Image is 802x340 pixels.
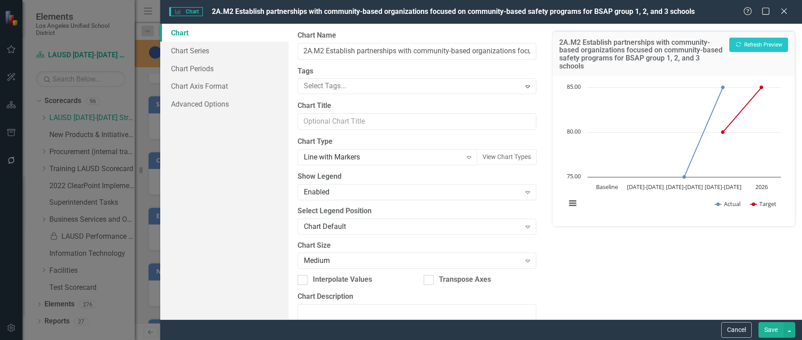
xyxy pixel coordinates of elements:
button: View chart menu, Chart [566,197,579,210]
div: Transpose Axes [439,275,491,285]
label: Chart Size [298,241,536,251]
a: Chart Axis Format [160,77,289,95]
button: Refresh Preview [729,38,788,52]
label: Tags [298,66,536,77]
button: View Chart Types [477,149,537,165]
path: 2026, 85. Target . [760,86,763,89]
text: 80.00 [567,127,581,135]
a: Advanced Options [160,95,289,113]
button: Save [758,322,784,338]
a: Chart [160,24,289,42]
path: 2024-2025, 80. Target . [721,130,725,134]
text: 2026 [755,183,768,191]
span: Chart [169,7,202,16]
text: Baseline [596,183,618,191]
path: 2024-2025, 85. Actual. [721,86,725,89]
div: Enabled [304,187,520,197]
div: Interpolate Values [313,275,372,285]
label: Chart Description [298,292,536,302]
svg: Interactive chart [561,83,785,217]
input: Optional Chart Title [298,113,536,130]
label: Select Legend Position [298,206,536,216]
text: [DATE]-[DATE] [666,183,703,191]
path: 2023-2024, 75. Actual. [683,175,686,179]
text: [DATE]-[DATE] [627,183,664,191]
a: Chart Series [160,42,289,60]
button: Show Target [750,200,777,208]
div: Chart Default [304,221,520,232]
label: Chart Type [298,137,536,147]
a: Chart Periods [160,60,289,77]
button: Cancel [721,322,752,338]
label: Chart Title [298,101,536,111]
div: Line with Markers [304,152,461,163]
text: 75.00 [567,172,581,180]
div: Chart. Highcharts interactive chart. [561,83,786,217]
div: Medium [304,256,520,266]
text: [DATE]-[DATE] [705,183,741,191]
button: Show Actual [715,200,741,208]
h3: 2A.M2 Establish partnerships with community-based organizations focused on community-based safety... [559,39,724,70]
text: 85.00 [567,82,581,90]
label: Chart Name [298,30,536,41]
span: 2A.M2 Establish partnerships with community-based organizations focused on community-based safety... [212,7,695,16]
label: Show Legend [298,172,536,182]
